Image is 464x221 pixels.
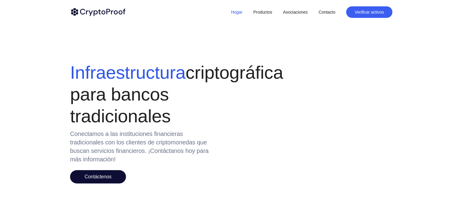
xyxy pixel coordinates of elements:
font: Contáctenos [85,174,111,179]
font: Infraestructura [70,62,185,83]
font: Verificar activos [355,10,384,15]
font: Asociaciones [283,10,308,15]
font: para bancos tradicionales [70,84,171,126]
img: cryptoproof-logo-black.svg [71,8,125,16]
button: Verificar activos [346,6,392,18]
font: Hogar [231,10,243,15]
font: Productos [253,10,272,15]
font: criptográfica [185,62,283,83]
font: Contacto [319,10,335,15]
font: Conectamos a las instituciones financieras tradicionales con los clientes de criptomonedas que bu... [70,130,208,163]
button: Contáctenos [70,170,126,183]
